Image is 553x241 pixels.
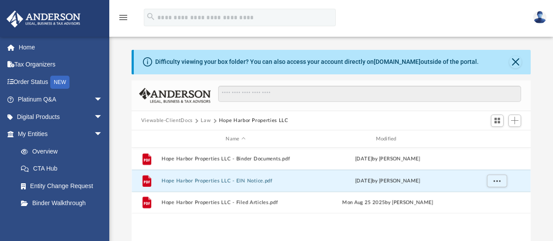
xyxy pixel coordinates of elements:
[12,177,116,195] a: Entity Change Request
[118,17,129,23] a: menu
[155,57,479,66] div: Difficulty viewing your box folder? You can also access your account directly on outside of the p...
[509,56,522,68] button: Close
[161,178,310,184] button: Hope Harbor Properties LLC - EIN Notice.pdf
[374,58,421,65] a: [DOMAIN_NAME]
[12,143,116,160] a: Overview
[6,73,116,91] a: Order StatusNEW
[6,126,116,143] a: My Entitiesarrow_drop_down
[136,135,157,143] div: id
[201,117,211,125] button: Law
[313,155,462,163] div: [DATE] by [PERSON_NAME]
[94,91,111,109] span: arrow_drop_down
[118,12,129,23] i: menu
[50,76,70,89] div: NEW
[146,12,156,21] i: search
[94,108,111,126] span: arrow_drop_down
[94,126,111,143] span: arrow_drop_down
[219,117,289,125] button: Hope Harbor Properties LLC
[218,86,521,102] input: Search files and folders
[508,115,522,127] button: Add
[533,11,546,24] img: User Pic
[466,135,527,143] div: id
[12,160,116,178] a: CTA Hub
[313,199,462,206] div: Mon Aug 25 2025 by [PERSON_NAME]
[141,117,193,125] button: Viewable-ClientDocs
[6,91,116,108] a: Platinum Q&Aarrow_drop_down
[491,115,504,127] button: Switch to Grid View
[6,56,116,73] a: Tax Organizers
[313,135,462,143] div: Modified
[161,200,310,206] button: Hope Harbor Properties LLC - Filed Articles.pdf
[487,175,507,188] button: More options
[12,195,116,212] a: Binder Walkthrough
[161,135,310,143] div: Name
[313,177,462,185] div: [DATE] by [PERSON_NAME]
[161,156,310,162] button: Hope Harbor Properties LLC - Binder Documents.pdf
[6,108,116,126] a: Digital Productsarrow_drop_down
[4,10,83,28] img: Anderson Advisors Platinum Portal
[6,38,116,56] a: Home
